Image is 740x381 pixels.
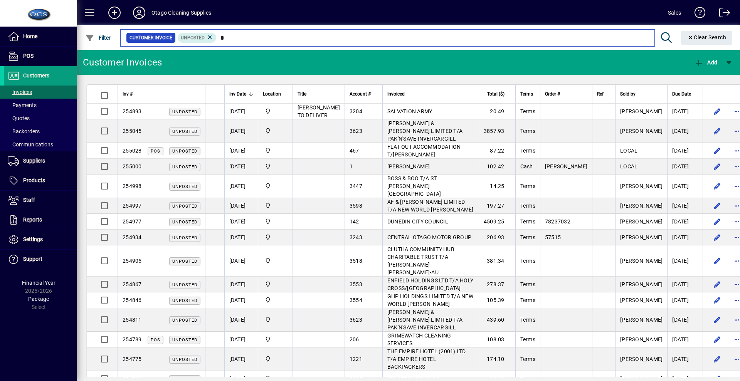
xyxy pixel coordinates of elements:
[172,149,197,154] span: Unposted
[711,278,723,290] button: Edit
[263,127,288,135] span: Head Office
[129,34,172,42] span: Customer Invoice
[667,277,703,292] td: [DATE]
[4,151,77,171] a: Suppliers
[224,198,258,214] td: [DATE]
[350,356,362,362] span: 1221
[8,141,53,148] span: Communications
[263,107,288,116] span: Head Office
[298,90,340,98] div: Title
[4,138,77,151] a: Communications
[692,55,719,69] button: Add
[263,257,288,265] span: Head Office
[711,200,723,212] button: Edit
[23,236,43,242] span: Settings
[263,233,288,242] span: Head Office
[479,159,515,175] td: 102.42
[224,332,258,347] td: [DATE]
[479,214,515,230] td: 4509.25
[263,182,288,190] span: Head Office
[711,160,723,173] button: Edit
[387,218,448,225] span: DUNEDIN CITY COUNCIL
[620,163,637,170] span: LOCAL
[672,90,698,98] div: Due Date
[172,109,197,114] span: Unposted
[123,317,142,323] span: 254811
[263,146,288,155] span: Head Office
[350,183,362,189] span: 3447
[620,234,663,240] span: [PERSON_NAME]
[387,234,471,240] span: CENTRAL OTAGO MOTOR GROUP
[687,34,727,40] span: Clear Search
[667,119,703,143] td: [DATE]
[479,332,515,347] td: 108.03
[667,175,703,198] td: [DATE]
[667,245,703,277] td: [DATE]
[387,277,473,291] span: ENFIELD HOLDINGS LTD T/A HOLY CROSS/[GEOGRAPHIC_DATA]
[123,90,133,98] span: Inv #
[123,183,142,189] span: 254998
[350,336,359,342] span: 206
[350,297,362,303] span: 3554
[520,203,535,209] span: Terms
[545,218,570,225] span: 78237032
[350,163,353,170] span: 1
[263,201,288,210] span: Head Office
[263,162,288,171] span: Head Office
[479,292,515,308] td: 105.39
[620,258,663,264] span: [PERSON_NAME]
[263,335,288,344] span: Head Office
[620,336,663,342] span: [PERSON_NAME]
[23,53,34,59] span: POS
[387,199,474,213] span: AF & [PERSON_NAME] LIMITED T/A NEW WORLD [PERSON_NAME]
[28,296,49,302] span: Package
[520,234,535,240] span: Terms
[229,90,253,98] div: Inv Date
[620,317,663,323] span: [PERSON_NAME]
[172,164,197,170] span: Unposted
[545,163,587,170] span: [PERSON_NAME]
[387,108,432,114] span: SALVATION ARMY
[672,90,691,98] span: Due Date
[4,210,77,230] a: Reports
[479,175,515,198] td: 14.25
[350,281,362,287] span: 3553
[387,175,441,197] span: BOSS & BOO T/A ST. [PERSON_NAME][GEOGRAPHIC_DATA]
[620,148,637,154] span: LOCAL
[620,128,663,134] span: [PERSON_NAME]
[263,296,288,304] span: Head Office
[520,258,535,264] span: Terms
[23,177,45,183] span: Products
[224,292,258,308] td: [DATE]
[123,281,142,287] span: 254867
[520,128,535,134] span: Terms
[667,159,703,175] td: [DATE]
[479,104,515,119] td: 20.49
[520,163,533,170] span: Cash
[520,183,535,189] span: Terms
[83,56,162,69] div: Customer Invoices
[681,31,733,45] button: Clear
[387,90,405,98] span: Invoiced
[479,308,515,332] td: 439.60
[224,214,258,230] td: [DATE]
[694,59,717,65] span: Add
[711,180,723,192] button: Edit
[689,2,706,27] a: Knowledge Base
[298,90,306,98] span: Title
[597,90,610,98] div: Ref
[4,250,77,269] a: Support
[224,347,258,371] td: [DATE]
[387,144,461,158] span: FLAT OUT ACCOMMODATION T/[PERSON_NAME]
[123,203,142,209] span: 254997
[620,90,663,98] div: Sold by
[520,356,535,362] span: Terms
[224,104,258,119] td: [DATE]
[172,184,197,189] span: Unposted
[545,90,560,98] span: Order #
[620,297,663,303] span: [PERSON_NAME]
[487,90,505,98] span: Total ($)
[520,336,535,342] span: Terms
[151,7,211,19] div: Otago Cleaning Supplies
[4,191,77,210] a: Staff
